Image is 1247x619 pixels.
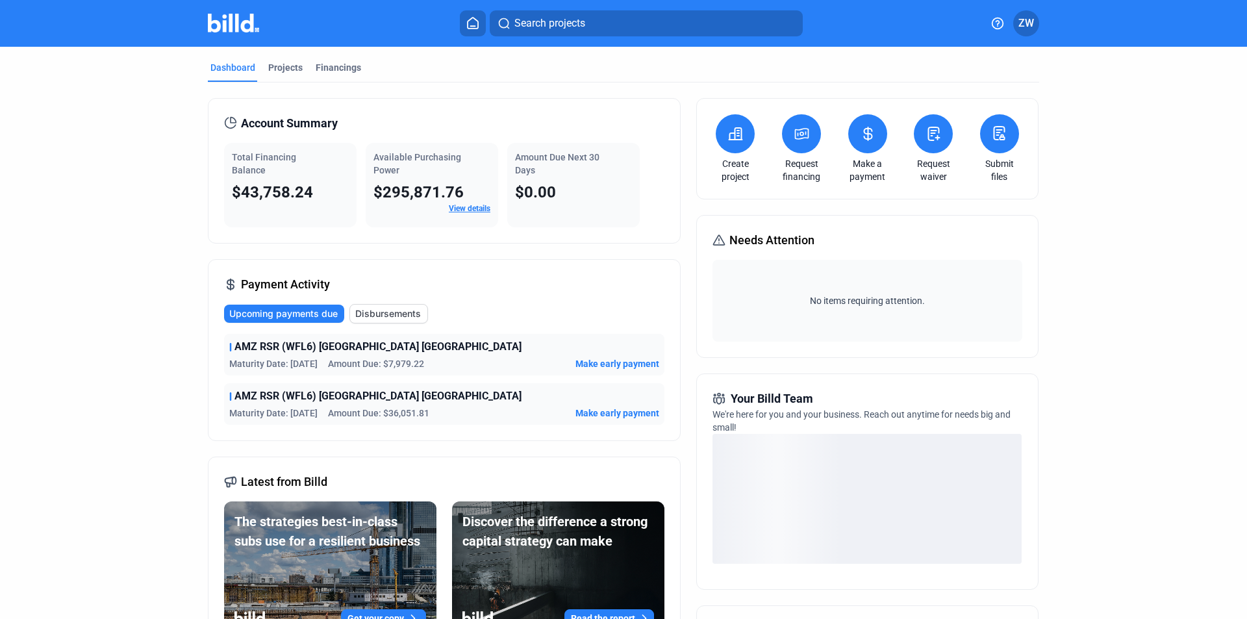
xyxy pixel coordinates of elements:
span: Maturity Date: [DATE] [229,357,318,370]
span: Payment Activity [241,275,330,294]
span: Upcoming payments due [229,307,338,320]
a: Make a payment [845,157,890,183]
a: Submit files [977,157,1022,183]
a: Create project [712,157,758,183]
span: Disbursements [355,307,421,320]
div: loading [712,434,1022,564]
div: Discover the difference a strong capital strategy can make [462,512,654,551]
span: No items requiring attention. [718,294,1016,307]
a: View details [449,204,490,213]
a: Request waiver [911,157,956,183]
button: ZW [1013,10,1039,36]
span: Available Purchasing Power [373,152,461,175]
span: Amount Due: $36,051.81 [328,407,429,420]
span: $43,758.24 [232,183,313,201]
span: Latest from Billd [241,473,327,491]
span: Amount Due Next 30 Days [515,152,599,175]
span: Search projects [514,16,585,31]
div: Dashboard [210,61,255,74]
div: Financings [316,61,361,74]
button: Search projects [490,10,803,36]
span: Account Summary [241,114,338,133]
span: Your Billd Team [731,390,813,408]
span: ZW [1018,16,1034,31]
button: Make early payment [575,407,659,420]
span: Needs Attention [729,231,814,249]
span: $0.00 [515,183,556,201]
span: AMZ RSR (WFL6) [GEOGRAPHIC_DATA] [GEOGRAPHIC_DATA] [234,339,522,355]
span: Maturity Date: [DATE] [229,407,318,420]
button: Upcoming payments due [224,305,344,323]
div: The strategies best-in-class subs use for a resilient business [234,512,426,551]
span: AMZ RSR (WFL6) [GEOGRAPHIC_DATA] [GEOGRAPHIC_DATA] [234,388,522,404]
span: Total Financing Balance [232,152,296,175]
span: $295,871.76 [373,183,464,201]
button: Disbursements [349,304,428,323]
span: We're here for you and your business. Reach out anytime for needs big and small! [712,409,1011,433]
a: Request financing [779,157,824,183]
img: Billd Company Logo [208,14,259,32]
span: Amount Due: $7,979.22 [328,357,424,370]
button: Make early payment [575,357,659,370]
div: Projects [268,61,303,74]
